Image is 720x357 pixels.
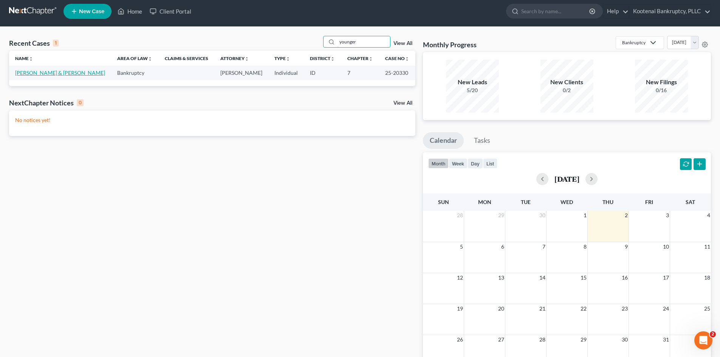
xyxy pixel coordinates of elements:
[385,56,409,61] a: Case Nounfold_more
[9,39,59,48] div: Recent Cases
[148,57,152,61] i: unfold_more
[478,199,491,205] span: Mon
[706,211,711,220] span: 4
[662,304,670,313] span: 24
[539,273,546,282] span: 14
[286,57,290,61] i: unfold_more
[694,331,712,349] iframe: Intercom live chat
[428,158,449,168] button: month
[393,41,412,46] a: View All
[337,36,390,47] input: Search by name...
[662,273,670,282] span: 17
[449,158,468,168] button: week
[580,273,587,282] span: 15
[423,132,464,149] a: Calendar
[645,199,653,205] span: Fri
[497,211,505,220] span: 29
[456,211,464,220] span: 28
[665,211,670,220] span: 3
[621,304,629,313] span: 23
[686,199,695,205] span: Sat
[274,56,290,61] a: Typeunfold_more
[456,335,464,344] span: 26
[29,57,33,61] i: unfold_more
[304,66,341,80] td: ID
[540,87,593,94] div: 0/2
[310,56,335,61] a: Districtunfold_more
[53,40,59,46] div: 1
[497,304,505,313] span: 20
[497,335,505,344] span: 27
[379,66,415,80] td: 25-20330
[703,304,711,313] span: 25
[521,199,531,205] span: Tue
[539,304,546,313] span: 21
[703,242,711,251] span: 11
[703,273,711,282] span: 18
[662,242,670,251] span: 10
[467,132,497,149] a: Tasks
[220,56,249,61] a: Attorneyunfold_more
[79,9,104,14] span: New Case
[583,242,587,251] span: 8
[446,87,499,94] div: 5/20
[347,56,373,61] a: Chapterunfold_more
[111,66,158,80] td: Bankruptcy
[622,39,646,46] div: Bankruptcy
[468,158,483,168] button: day
[423,40,477,49] h3: Monthly Progress
[159,51,214,66] th: Claims & Services
[635,78,688,87] div: New Filings
[15,70,105,76] a: [PERSON_NAME] & [PERSON_NAME]
[583,211,587,220] span: 1
[15,116,409,124] p: No notices yet!
[521,4,590,18] input: Search by name...
[624,242,629,251] span: 9
[662,335,670,344] span: 31
[602,199,613,205] span: Thu
[483,158,497,168] button: list
[446,78,499,87] div: New Leads
[542,242,546,251] span: 7
[635,87,688,94] div: 0/16
[710,331,716,337] span: 2
[621,273,629,282] span: 16
[456,304,464,313] span: 19
[540,78,593,87] div: New Clients
[77,99,84,106] div: 0
[405,57,409,61] i: unfold_more
[500,242,505,251] span: 6
[621,335,629,344] span: 30
[580,304,587,313] span: 22
[539,335,546,344] span: 28
[497,273,505,282] span: 13
[214,66,268,80] td: [PERSON_NAME]
[268,66,304,80] td: Individual
[15,56,33,61] a: Nameunfold_more
[330,57,335,61] i: unfold_more
[459,242,464,251] span: 5
[393,100,412,106] a: View All
[369,57,373,61] i: unfold_more
[629,5,711,18] a: Kootenai Bankruptcy, PLLC
[561,199,573,205] span: Wed
[9,98,84,107] div: NextChapter Notices
[580,335,587,344] span: 29
[114,5,146,18] a: Home
[603,5,629,18] a: Help
[341,66,379,80] td: 7
[146,5,195,18] a: Client Portal
[554,175,579,183] h2: [DATE]
[539,211,546,220] span: 30
[438,199,449,205] span: Sun
[624,211,629,220] span: 2
[245,57,249,61] i: unfold_more
[117,56,152,61] a: Area of Lawunfold_more
[456,273,464,282] span: 12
